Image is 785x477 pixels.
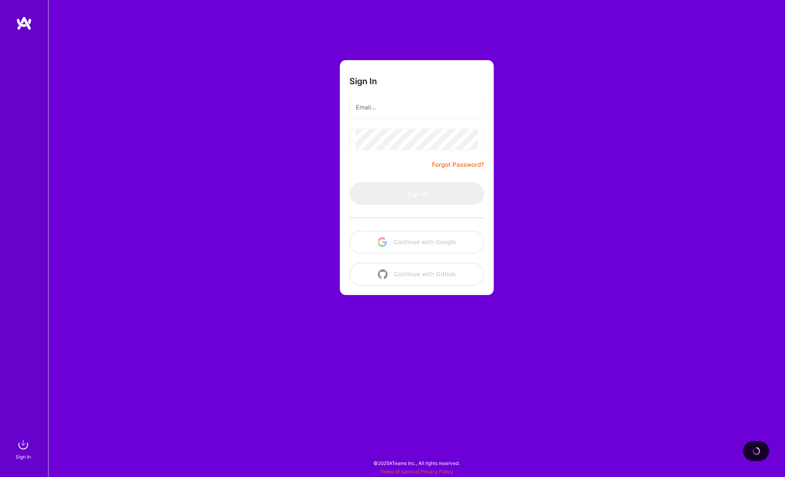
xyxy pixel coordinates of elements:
a: sign inSign In [17,437,31,461]
img: icon [378,269,387,279]
a: Terms of Service [380,469,418,475]
button: Sign In [349,182,484,205]
button: Continue with Github [349,263,484,285]
img: sign in [15,437,31,453]
input: Email... [356,97,478,117]
a: Privacy Policy [421,469,453,475]
span: | [380,469,453,475]
button: Continue with Google [349,231,484,253]
div: © 2025 ATeams Inc., All rights reserved. [48,453,785,473]
h3: Sign In [349,76,377,86]
img: logo [16,16,32,30]
a: Forgot Password? [432,160,484,170]
img: icon [377,237,387,247]
div: Sign In [16,453,31,461]
img: loading [751,446,761,456]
